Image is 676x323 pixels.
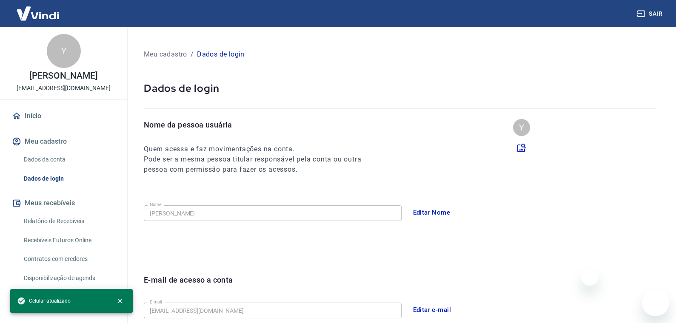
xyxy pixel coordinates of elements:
a: Dados de login [20,170,117,187]
button: Editar e-mail [408,301,456,319]
div: Y [513,119,530,136]
h6: Quem acessa e faz movimentações na conta. [144,144,377,154]
a: Dados da conta [20,151,117,168]
button: Meu cadastro [10,132,117,151]
img: Vindi [10,0,66,26]
button: Meus recebíveis [10,194,117,212]
button: close [111,292,129,310]
button: Editar Nome [408,204,455,221]
p: Dados de login [197,49,245,59]
button: Sair [635,6,666,22]
label: Nome [150,201,162,208]
p: / [191,49,194,59]
p: E-mail de acesso a conta [144,274,233,286]
iframe: Botão para abrir a janela de mensagens [642,289,669,316]
iframe: Fechar mensagem [581,269,598,286]
h6: Pode ser a mesma pessoa titular responsável pela conta ou outra pessoa com permissão para fazer o... [144,154,377,175]
p: [EMAIL_ADDRESS][DOMAIN_NAME] [17,84,111,93]
p: Meu cadastro [144,49,187,59]
div: Y [47,34,81,68]
label: E-mail [150,299,162,305]
a: Contratos com credores [20,250,117,268]
a: Disponibilização de agenda [20,269,117,287]
a: Início [10,107,117,125]
a: Recebíveis Futuros Online [20,232,117,249]
a: Relatório de Recebíveis [20,212,117,230]
span: Celular atualizado [17,297,71,305]
p: Dados de login [144,82,656,95]
p: [PERSON_NAME] [29,71,97,80]
p: Nome da pessoa usuária [144,119,377,130]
